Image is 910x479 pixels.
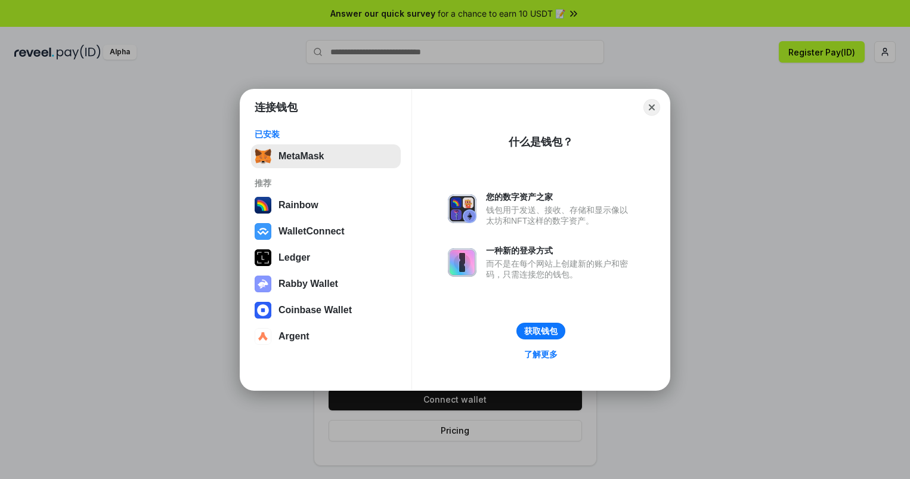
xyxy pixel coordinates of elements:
img: svg+xml,%3Csvg%20xmlns%3D%22http%3A%2F%2Fwww.w3.org%2F2000%2Fsvg%22%20fill%3D%22none%22%20viewBox... [255,276,271,292]
div: 您的数字资产之家 [486,191,634,202]
div: 什么是钱包？ [509,135,573,149]
div: 获取钱包 [524,326,558,336]
button: MetaMask [251,144,401,168]
img: svg+xml,%3Csvg%20width%3D%2228%22%20height%3D%2228%22%20viewBox%3D%220%200%2028%2028%22%20fill%3D... [255,328,271,345]
button: Close [643,99,660,116]
img: svg+xml,%3Csvg%20width%3D%2228%22%20height%3D%2228%22%20viewBox%3D%220%200%2028%2028%22%20fill%3D... [255,223,271,240]
img: svg+xml,%3Csvg%20fill%3D%22none%22%20height%3D%2233%22%20viewBox%3D%220%200%2035%2033%22%20width%... [255,148,271,165]
h1: 连接钱包 [255,100,298,115]
div: Rainbow [278,200,318,211]
div: WalletConnect [278,226,345,237]
button: 获取钱包 [516,323,565,339]
button: WalletConnect [251,220,401,243]
div: 而不是在每个网站上创建新的账户和密码，只需连接您的钱包。 [486,258,634,280]
button: Argent [251,325,401,348]
div: 钱包用于发送、接收、存储和显示像以太坊和NFT这样的数字资产。 [486,205,634,226]
img: svg+xml,%3Csvg%20xmlns%3D%22http%3A%2F%2Fwww.w3.org%2F2000%2Fsvg%22%20fill%3D%22none%22%20viewBox... [448,248,476,277]
div: MetaMask [278,151,324,162]
button: Ledger [251,246,401,270]
div: 一种新的登录方式 [486,245,634,256]
div: Rabby Wallet [278,279,338,289]
div: Coinbase Wallet [278,305,352,316]
img: svg+xml,%3Csvg%20width%3D%22120%22%20height%3D%22120%22%20viewBox%3D%220%200%20120%20120%22%20fil... [255,197,271,214]
a: 了解更多 [517,347,565,362]
div: Ledger [278,252,310,263]
img: svg+xml,%3Csvg%20xmlns%3D%22http%3A%2F%2Fwww.w3.org%2F2000%2Fsvg%22%20width%3D%2228%22%20height%3... [255,249,271,266]
img: svg+xml,%3Csvg%20xmlns%3D%22http%3A%2F%2Fwww.w3.org%2F2000%2Fsvg%22%20fill%3D%22none%22%20viewBox... [448,194,476,223]
div: Argent [278,331,309,342]
div: 了解更多 [524,349,558,360]
button: Rainbow [251,193,401,217]
button: Coinbase Wallet [251,298,401,322]
div: 已安装 [255,129,397,140]
div: 推荐 [255,178,397,188]
button: Rabby Wallet [251,272,401,296]
img: svg+xml,%3Csvg%20width%3D%2228%22%20height%3D%2228%22%20viewBox%3D%220%200%2028%2028%22%20fill%3D... [255,302,271,319]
